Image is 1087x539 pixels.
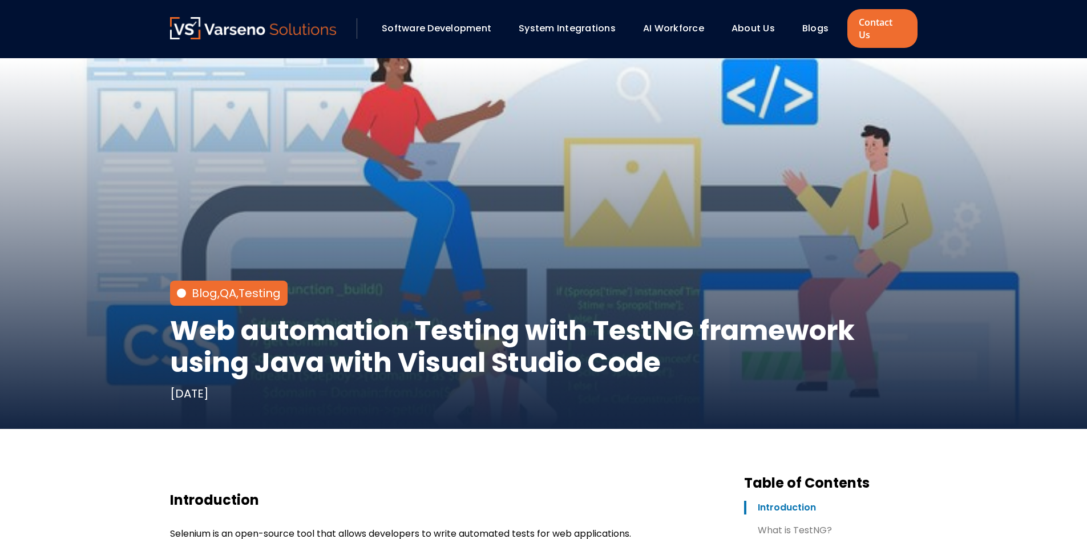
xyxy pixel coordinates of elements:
h3: Table of Contents [744,475,918,492]
a: Contact Us [847,9,917,48]
div: System Integrations [513,19,632,38]
a: AI Workforce [643,22,704,35]
a: About Us [732,22,775,35]
a: Blog [192,285,217,301]
a: QA [220,285,236,301]
a: System Integrations [519,22,616,35]
a: Introduction [744,501,918,514]
div: Software Development [376,19,507,38]
h1: Web automation Testing with TestNG framework using Java with Visual Studio Code [170,315,918,379]
div: Blogs [797,19,844,38]
a: Blogs [802,22,829,35]
div: , , [192,285,281,301]
a: Varseno Solutions – Product Engineering & IT Services [170,17,337,40]
div: [DATE] [170,386,209,402]
a: Software Development [382,22,491,35]
a: What is TestNG? [744,524,918,537]
a: Testing [239,285,281,301]
h3: Introduction [170,492,726,509]
img: Varseno Solutions – Product Engineering & IT Services [170,17,337,39]
div: About Us [726,19,791,38]
div: AI Workforce [637,19,720,38]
